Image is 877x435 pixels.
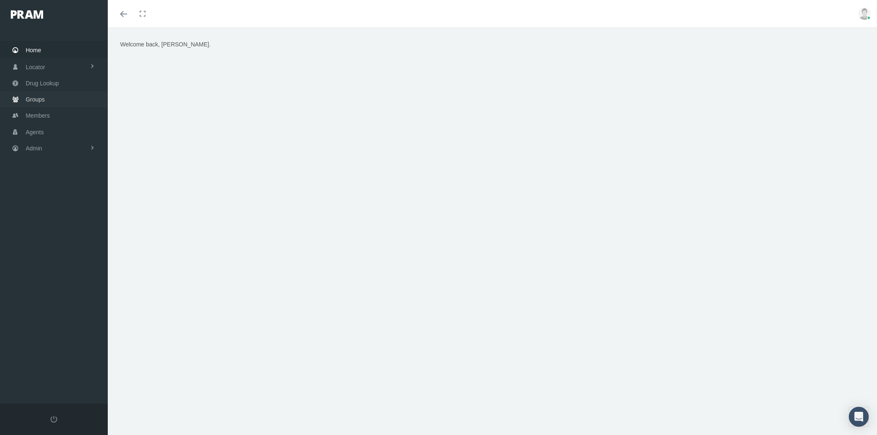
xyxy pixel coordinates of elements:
img: user-placeholder.jpg [858,7,871,20]
span: Home [26,42,41,58]
span: Drug Lookup [26,75,59,91]
span: Locator [26,59,45,75]
div: Open Intercom Messenger [849,407,869,427]
img: PRAM_20_x_78.png [11,10,43,19]
span: Members [26,108,50,123]
span: Admin [26,140,42,156]
span: Groups [26,92,45,107]
span: Agents [26,124,44,140]
span: Welcome back, [PERSON_NAME]. [120,41,211,48]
